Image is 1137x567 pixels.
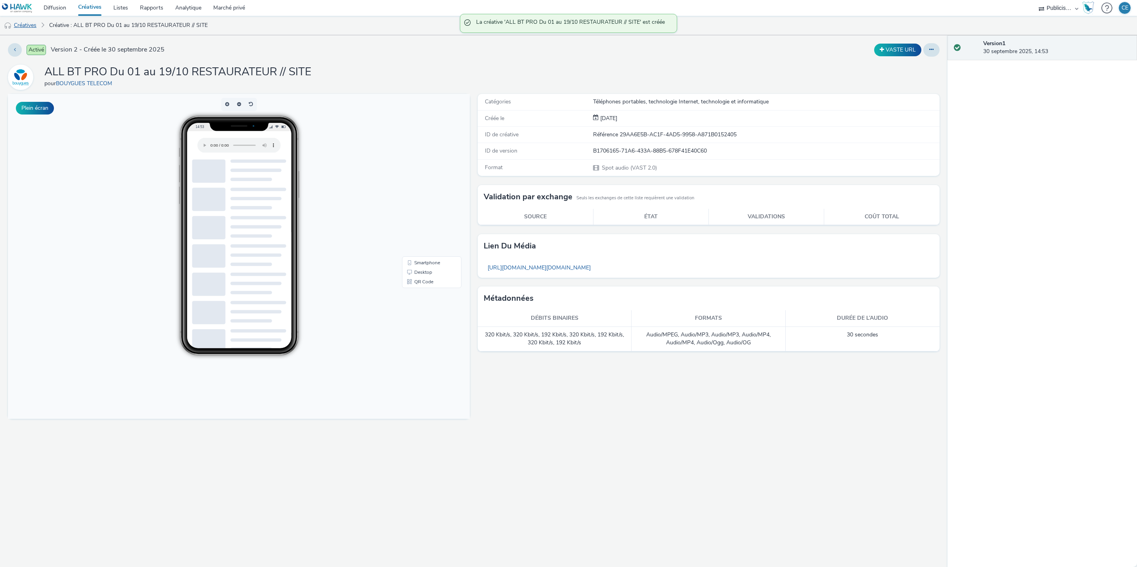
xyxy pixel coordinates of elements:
li: Smartphone [396,164,452,174]
span: Catégories [485,98,511,105]
div: Référence 29AA6E5B-AC1F-4AD5-9958-A871B0152405 [593,131,939,139]
span: 14:53 [187,31,196,35]
span: Activé [27,45,46,55]
button: VASTE URL [874,44,921,56]
span: La créative 'ALL BT PRO Du 01 au 19/10 RESTAURATEUR // SITE' est créée [476,18,669,29]
div: Téléphones portables, technologie Internet, technologie et informatique [593,98,939,106]
span: pour [44,80,56,87]
a: [URL][DOMAIN_NAME][DOMAIN_NAME] [484,260,595,275]
th: Coût total [824,209,940,225]
span: Desktop [406,176,424,181]
span: ID de version [485,147,517,155]
h3: Validation par exchange [484,191,572,203]
th: État [593,209,708,225]
img: Hawk Academy [1082,2,1094,14]
a: BOUYGUES TELECOM [8,73,36,81]
span: Spot audio (VAST 2.0) [601,164,657,172]
span: Format [485,164,503,171]
a: Créative : ALL BT PRO Du 01 au 19/10 RESTAURATEUR // SITE [45,16,212,35]
font: VASTE URL [886,46,916,53]
th: Validations [709,209,824,225]
th: Durée de l’audio [786,310,940,326]
span: ID de créative [485,131,519,138]
th: Formats [632,310,785,326]
div: Création 30 septembre 2025, 14:53 [599,115,617,122]
td: 30 secondes [786,327,940,351]
span: [DATE] [599,115,617,122]
h3: Métadonnées [484,292,534,304]
th: Débits binaires [478,310,632,326]
strong: Version 1 [983,40,1005,47]
font: Créatives [14,21,36,29]
a: Hawk Academy [1082,2,1097,14]
div: CE [1122,2,1128,14]
div: B1706165-71A6-433A-88B5-678F41E40C60 [593,147,939,155]
h1: ALL BT PRO Du 01 au 19/10 RESTAURATEUR // SITE [44,65,311,80]
img: undefined Logo [2,3,33,13]
li: Desktop [396,174,452,183]
li: QR Code [396,183,452,193]
span: Smartphone [406,166,432,171]
th: Source [478,209,593,225]
span: Créée le [485,115,504,122]
td: 320 Kbit/s, 320 Kbit/s, 192 Kbit/s, 320 Kbit/s, 192 Kbit/s, 320 Kbit/s, 192 Kbit/s [478,327,632,351]
h3: Lien du média [484,240,536,252]
span: Version 2 - Créée le 30 septembre 2025 [51,45,165,54]
a: BOUYGUES TELECOM [56,80,115,87]
img: BOUYGUES TELECOM [9,66,32,89]
td: Audio/MPEG, Audio/MP3, Audio/MP3, Audio/MP4, Audio/MP4, Audio/Ogg, Audio/OG [632,327,785,351]
div: Dupliquer la créative en un VAST URL [872,44,923,56]
small: Seuls les exchanges de cette liste requièrent une validation [576,195,694,201]
span: QR Code [406,185,425,190]
font: 30 septembre 2025, 14:53 [983,48,1048,55]
img: audio [4,22,12,30]
button: Plein écran [16,102,54,115]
